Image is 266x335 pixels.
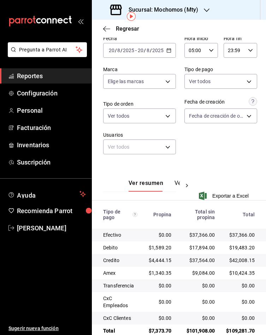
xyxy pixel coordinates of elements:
[103,257,137,264] div: Credito
[103,67,176,72] label: Marca
[224,36,257,41] label: Hora fin
[189,78,211,85] span: Ver todos
[183,209,215,220] div: Total sin propina
[150,48,152,53] span: /
[144,48,146,53] span: /
[103,36,176,41] label: Fecha
[184,67,257,72] label: Tipo de pago
[183,315,215,322] div: $0.00
[129,180,180,192] div: navigation tabs
[132,212,137,217] svg: Los pagos realizados con Pay y otras terminales son montos brutos.
[103,269,137,277] div: Amex
[5,51,87,58] a: Pregunta a Parrot AI
[184,98,225,106] div: Fecha de creación
[189,112,244,119] span: Fecha de creación de orden
[103,282,137,289] div: Transferencia
[103,132,176,137] label: Usuarios
[226,269,255,277] div: $10,424.35
[226,212,255,217] div: Total
[103,25,139,32] button: Regresar
[8,325,86,332] span: Sugerir nueva función
[183,327,215,334] div: $101,908.00
[146,48,150,53] input: --
[183,231,215,238] div: $37,366.00
[183,282,215,289] div: $0.00
[19,46,76,54] span: Pregunta a Parrot AI
[183,244,215,251] div: $17,894.00
[226,327,255,334] div: $109,281.70
[183,257,215,264] div: $37,564.00
[17,88,86,98] span: Configuración
[103,295,137,309] div: CxC Empleados
[123,48,135,53] input: ----
[78,18,83,24] button: open_drawer_menu
[226,231,255,238] div: $37,366.00
[17,123,86,132] span: Facturación
[115,48,117,53] span: /
[149,327,171,334] div: $7,373.70
[17,190,77,198] span: Ayuda
[103,231,137,238] div: Efectivo
[149,282,171,289] div: $0.00
[149,244,171,251] div: $1,589.20
[175,180,201,192] button: Ver pagos
[17,206,86,216] span: Recomienda Parrot
[183,269,215,277] div: $9,084.00
[127,12,136,21] img: Tooltip marker
[149,212,171,217] div: Propina
[135,48,137,53] span: -
[129,180,163,192] button: Ver resumen
[183,298,215,305] div: $0.00
[117,48,120,53] input: --
[116,25,139,32] span: Regresar
[108,112,129,119] span: Ver todos
[103,139,176,154] div: Ver todos
[17,157,86,167] span: Suscripción
[120,48,123,53] span: /
[152,48,164,53] input: ----
[149,257,171,264] div: $4,444.15
[108,78,144,85] span: Elige las marcas
[149,298,171,305] div: $0.00
[8,42,87,57] button: Pregunta a Parrot AI
[103,327,137,334] div: Total
[103,101,176,106] label: Tipo de orden
[226,257,255,264] div: $42,008.15
[123,6,198,14] h3: Sucursal: Mochomos (Mty)
[17,140,86,150] span: Inventarios
[17,106,86,115] span: Personal
[149,315,171,322] div: $0.00
[226,298,255,305] div: $0.00
[103,209,137,220] div: Tipo de pago
[149,269,171,277] div: $1,340.35
[226,282,255,289] div: $0.00
[226,244,255,251] div: $19,483.20
[200,192,249,200] button: Exportar a Excel
[108,48,115,53] input: --
[149,231,171,238] div: $0.00
[137,48,144,53] input: --
[103,315,137,322] div: CxC Clientes
[226,315,255,322] div: $0.00
[17,223,86,233] span: [PERSON_NAME]
[103,244,137,251] div: Debito
[184,36,218,41] label: Hora inicio
[17,71,86,81] span: Reportes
